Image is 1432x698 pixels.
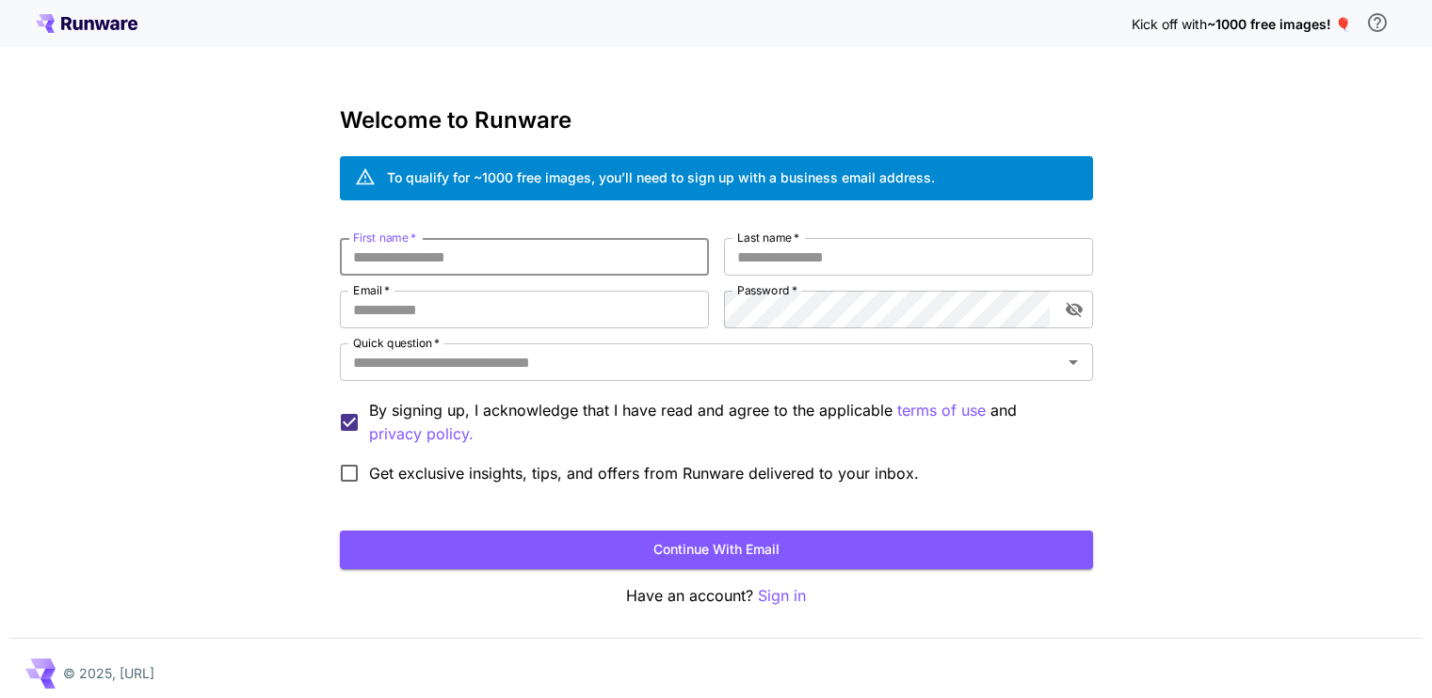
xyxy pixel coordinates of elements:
button: By signing up, I acknowledge that I have read and agree to the applicable and privacy policy. [897,399,986,422]
label: First name [353,230,416,246]
button: In order to qualify for free credit, you need to sign up with a business email address and click ... [1359,4,1396,41]
p: terms of use [897,399,986,422]
button: Continue with email [340,531,1093,569]
div: To qualify for ~1000 free images, you’ll need to sign up with a business email address. [387,167,935,187]
span: Kick off with [1132,16,1207,32]
label: Password [737,282,797,298]
p: Have an account? [340,584,1093,608]
label: Email [353,282,390,298]
p: By signing up, I acknowledge that I have read and agree to the applicable and [369,399,1078,446]
p: privacy policy. [369,422,474,446]
p: © 2025, [URL] [63,663,154,683]
button: toggle password visibility [1057,293,1091,326]
button: Sign in [758,584,806,608]
button: Open [1060,349,1086,375]
label: Last name [737,230,799,246]
span: ~1000 free images! 🎈 [1207,16,1351,32]
label: Quick question [353,335,440,351]
span: Get exclusive insights, tips, and offers from Runware delivered to your inbox. [369,462,919,484]
h3: Welcome to Runware [340,107,1093,134]
button: By signing up, I acknowledge that I have read and agree to the applicable terms of use and [369,422,474,446]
